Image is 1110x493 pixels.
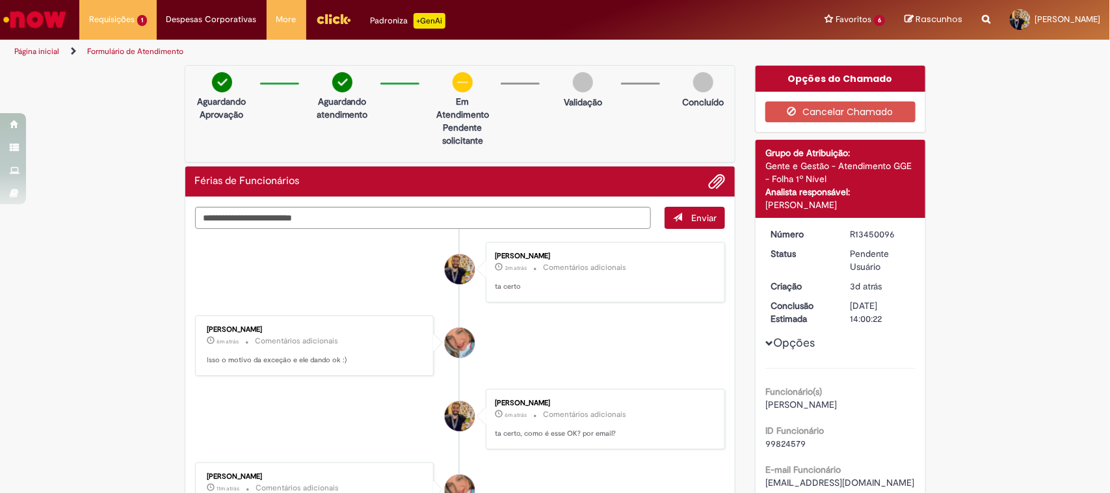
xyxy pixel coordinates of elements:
[89,13,135,26] span: Requisições
[682,96,724,109] p: Concluído
[217,485,240,492] time: 29/08/2025 16:28:21
[851,280,882,292] span: 3d atrás
[761,280,841,293] dt: Criação
[276,13,297,26] span: More
[445,401,475,431] div: Joao Pedro Lopes De Barros
[195,176,300,187] h2: Férias de Funcionários Histórico de tíquete
[414,13,445,29] p: +GenAi
[1035,14,1100,25] span: [PERSON_NAME]
[505,264,527,272] span: 3m atrás
[217,338,239,345] span: 6m atrás
[851,299,911,325] div: [DATE] 14:00:22
[851,280,911,293] div: 26/08/2025 17:53:05
[1,7,68,33] img: ServiceNow
[207,355,424,366] p: Isso o motivo da exceção e ele dando ok :)
[665,207,725,229] button: Enviar
[851,228,911,241] div: R13450096
[166,13,257,26] span: Despesas Corporativas
[916,13,962,25] span: Rascunhos
[445,328,475,358] div: Jacqueline Andrade Galani
[10,40,730,64] ul: Trilhas de página
[371,13,445,29] div: Padroniza
[851,280,882,292] time: 26/08/2025 17:53:05
[765,185,916,198] div: Analista responsável:
[765,425,824,436] b: ID Funcionário
[495,282,711,292] p: ta certo
[495,252,711,260] div: [PERSON_NAME]
[217,338,239,345] time: 29/08/2025 16:33:35
[874,15,885,26] span: 6
[761,247,841,260] dt: Status
[765,386,822,397] b: Funcionário(s)
[564,96,602,109] p: Validação
[505,411,527,419] time: 29/08/2025 16:32:47
[836,13,871,26] span: Favoritos
[217,485,240,492] span: 11m atrás
[765,477,914,488] span: [EMAIL_ADDRESS][DOMAIN_NAME]
[765,159,916,185] div: Gente e Gestão - Atendimento GGE - Folha 1º Nível
[505,264,527,272] time: 29/08/2025 16:36:23
[453,72,473,92] img: circle-minus.png
[693,72,713,92] img: img-circle-grey.png
[311,95,374,121] p: Aguardando atendimento
[256,336,339,347] small: Comentários adicionais
[431,95,494,121] p: Em Atendimento
[756,66,925,92] div: Opções do Chamado
[761,299,841,325] dt: Conclusão Estimada
[691,212,717,224] span: Enviar
[851,247,911,273] div: Pendente Usuário
[316,9,351,29] img: click_logo_yellow_360x200.png
[765,198,916,211] div: [PERSON_NAME]
[543,262,626,273] small: Comentários adicionais
[761,228,841,241] dt: Número
[765,146,916,159] div: Grupo de Atribuição:
[495,429,711,439] p: ta certo, como é esse OK? por email?
[137,15,147,26] span: 1
[191,95,254,121] p: Aguardando Aprovação
[765,101,916,122] button: Cancelar Chamado
[431,121,494,147] p: Pendente solicitante
[708,173,725,190] button: Adicionar anexos
[765,464,841,475] b: E-mail Funcionário
[495,399,711,407] div: [PERSON_NAME]
[207,473,424,481] div: [PERSON_NAME]
[573,72,593,92] img: img-circle-grey.png
[195,207,652,230] textarea: Digite sua mensagem aqui...
[505,411,527,419] span: 6m atrás
[212,72,232,92] img: check-circle-green.png
[14,46,59,57] a: Página inicial
[332,72,352,92] img: check-circle-green.png
[207,326,424,334] div: [PERSON_NAME]
[765,438,806,449] span: 99824579
[543,409,626,420] small: Comentários adicionais
[905,14,962,26] a: Rascunhos
[87,46,183,57] a: Formulário de Atendimento
[765,399,837,410] span: [PERSON_NAME]
[445,254,475,284] div: Joao Pedro Lopes De Barros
